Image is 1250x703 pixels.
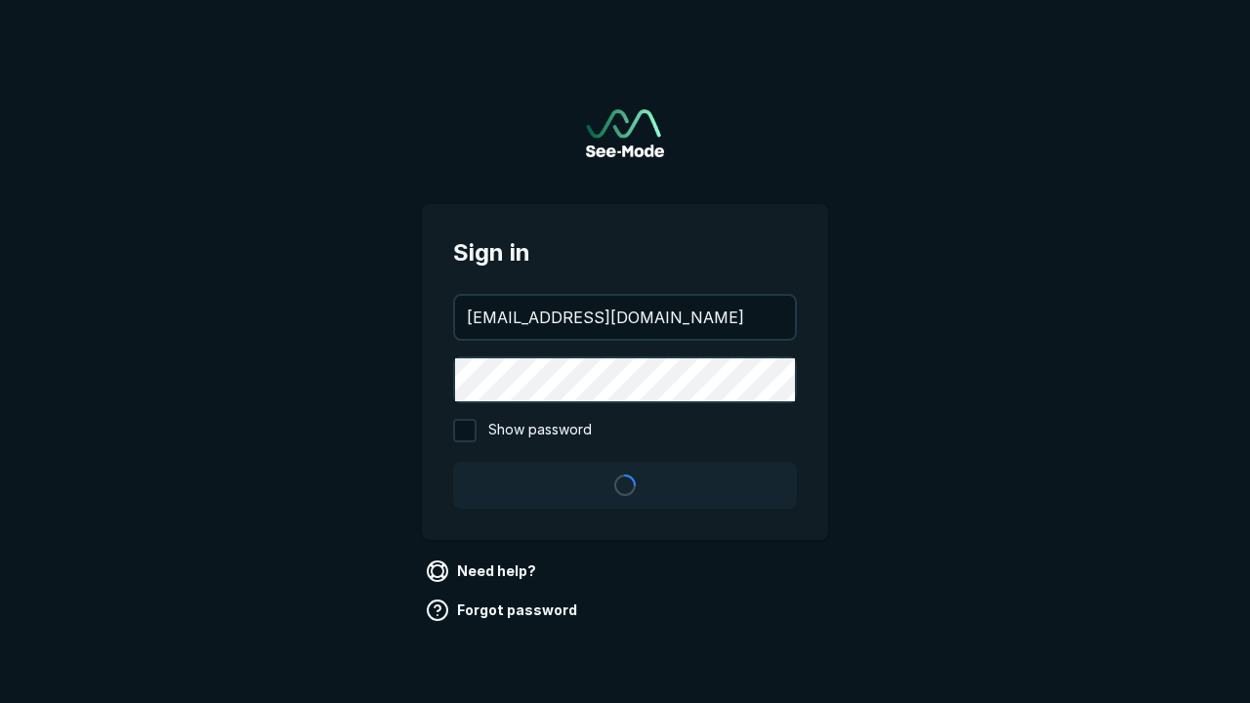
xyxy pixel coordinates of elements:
img: See-Mode Logo [586,109,664,157]
a: Forgot password [422,595,585,626]
a: Need help? [422,556,544,587]
span: Show password [488,419,592,442]
input: your@email.com [455,296,795,339]
span: Sign in [453,235,797,270]
a: Go to sign in [586,109,664,157]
